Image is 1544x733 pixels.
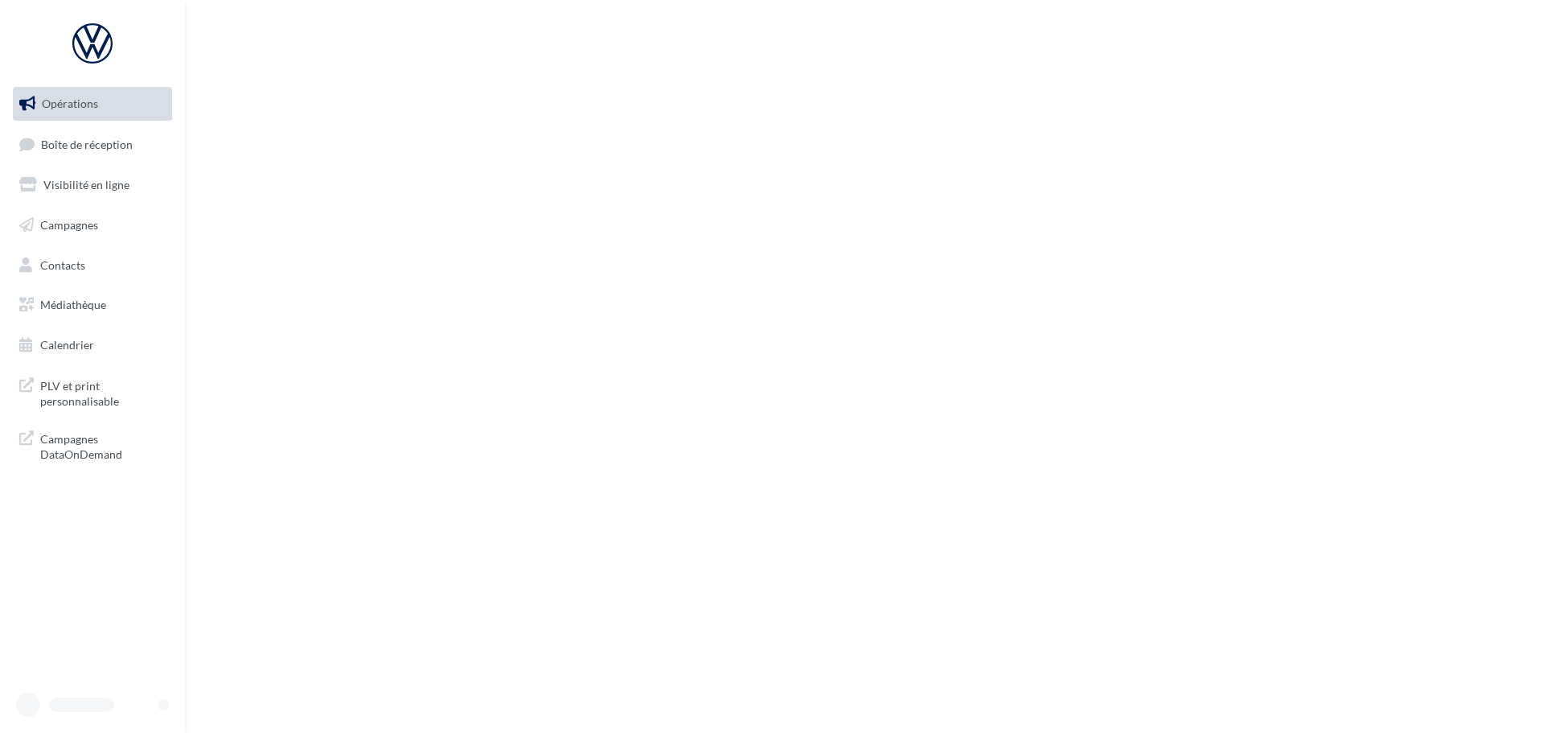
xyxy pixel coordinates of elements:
a: Calendrier [10,328,175,362]
a: Visibilité en ligne [10,168,175,202]
a: Médiathèque [10,288,175,322]
span: Campagnes DataOnDemand [40,428,166,463]
span: Calendrier [40,338,94,352]
a: Boîte de réception [10,127,175,162]
span: Contacts [40,257,85,271]
span: PLV et print personnalisable [40,375,166,410]
a: Campagnes DataOnDemand [10,422,175,469]
span: Boîte de réception [41,137,133,150]
a: PLV et print personnalisable [10,369,175,416]
a: Campagnes [10,208,175,242]
a: Opérations [10,87,175,121]
span: Médiathèque [40,298,106,311]
span: Visibilité en ligne [43,178,129,191]
a: Contacts [10,249,175,282]
span: Campagnes [40,218,98,232]
span: Opérations [42,97,98,110]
